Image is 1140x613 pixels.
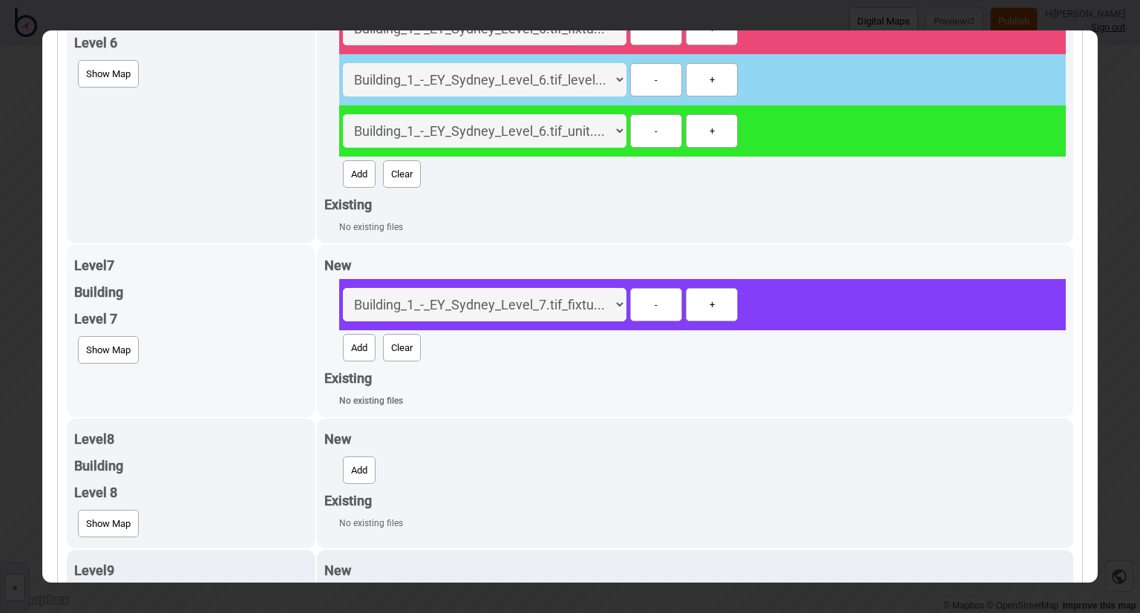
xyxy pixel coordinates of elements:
[686,114,738,148] button: +
[86,68,131,79] span: Show Map
[74,426,309,453] div: Level 8
[324,431,351,447] strong: New
[74,252,309,279] div: Level 7
[86,344,131,355] span: Show Map
[630,114,682,148] button: -
[78,60,139,88] button: Show Map
[630,288,682,321] button: -
[74,453,309,479] div: Building
[74,30,309,56] div: Level 6
[339,218,1066,236] div: No existing files
[686,288,738,321] button: +
[343,160,376,188] button: Add
[630,63,682,96] button: -
[343,334,376,361] button: Add
[383,160,421,188] button: Clear
[78,510,139,537] button: Show Map
[324,258,351,273] strong: New
[74,557,309,584] div: Level 9
[339,514,1066,532] div: No existing files
[74,306,309,332] div: Level 7
[74,279,309,306] div: Building
[324,493,372,508] strong: Existing
[324,370,372,386] strong: Existing
[383,334,421,361] button: Clear
[74,479,309,506] div: Level 8
[86,518,131,529] span: Show Map
[686,63,738,96] button: +
[324,563,351,578] strong: New
[339,392,1066,410] div: No existing files
[324,197,372,212] strong: Existing
[78,336,139,364] button: Show Map
[343,456,376,484] button: Add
